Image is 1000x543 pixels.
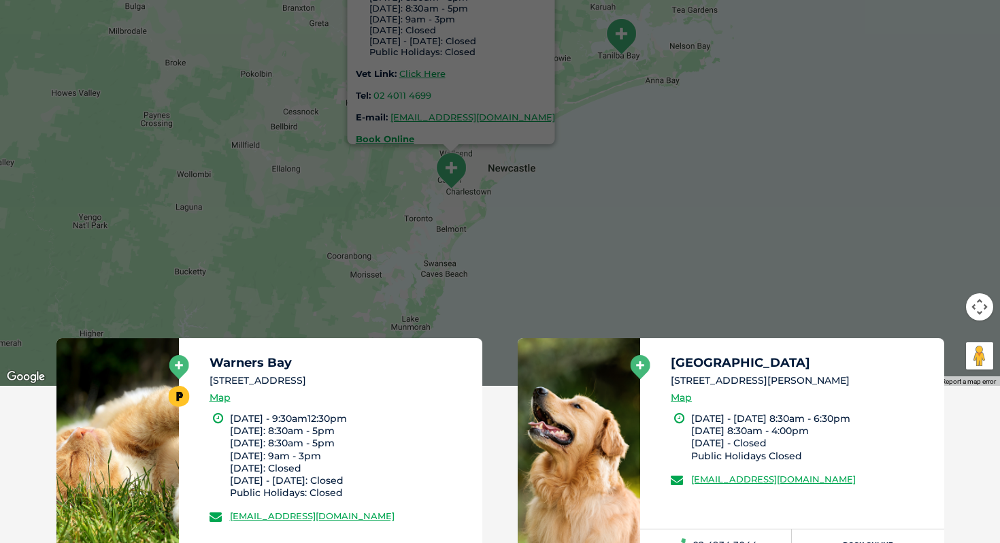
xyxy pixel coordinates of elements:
strong: Vet Link: [356,68,397,79]
img: Google [3,368,48,386]
button: Map camera controls [966,293,993,320]
a: [EMAIL_ADDRESS][DOMAIN_NAME] [390,112,555,122]
li: [DATE] - 9:30am12:30pm [DATE]: 8:30am - 5pm [DATE]: 8:30am - 5pm [DATE]: 9am - 3pm [DATE]: Closed... [230,412,471,499]
div: Warners Bay [434,152,468,189]
li: [STREET_ADDRESS][PERSON_NAME] [671,374,932,388]
h5: Warners Bay [210,357,471,369]
a: [EMAIL_ADDRESS][DOMAIN_NAME] [230,510,395,521]
li: [DATE] - [DATE] 8:30am - 6:30pm [DATE] 8:30am - 4:00pm [DATE] - Closed Public Holidays Closed [691,412,932,462]
button: Drag Pegman onto the map to open Street View [966,342,993,369]
a: Map [210,390,231,406]
a: Click Here [399,68,446,79]
h5: [GEOGRAPHIC_DATA] [671,357,932,369]
a: Open this area in Google Maps (opens a new window) [3,368,48,386]
a: [EMAIL_ADDRESS][DOMAIN_NAME] [691,474,856,484]
a: Report a map error [941,378,996,385]
a: Map [671,390,692,406]
li: [STREET_ADDRESS] [210,374,471,388]
a: Book Online [356,133,414,144]
a: 02 4011 4699 [373,90,431,101]
div: Tanilba Bay [604,18,638,55]
strong: E-mail: [356,112,388,122]
strong: Tel: [356,90,371,101]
